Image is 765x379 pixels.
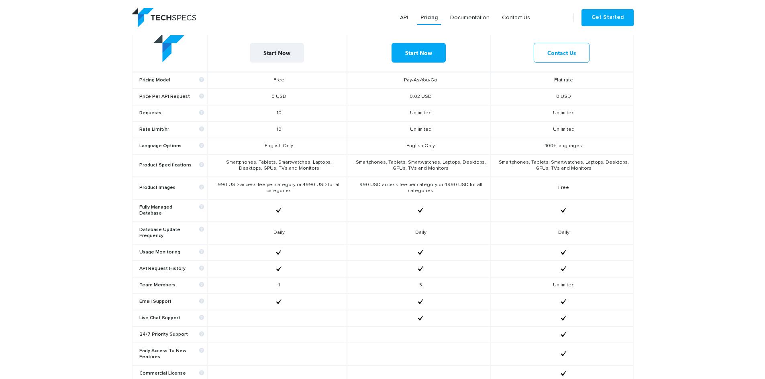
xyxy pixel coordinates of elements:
img: logo [132,8,196,27]
td: Flat rate [490,72,633,89]
td: Unlimited [490,277,633,294]
td: 0 USD [207,89,347,105]
td: English Only [207,138,347,154]
b: Usage Monitoring [139,249,204,255]
b: Live Chat Support [139,315,204,321]
a: API [397,10,411,25]
b: Email Support [139,299,204,305]
a: Contact Us [534,43,590,63]
td: Daily [207,222,347,244]
a: Start Now [392,43,446,63]
td: 1 [207,277,347,294]
td: 990 USD access fee per category or 4990 USD for all categories [347,177,490,199]
td: Unlimited [490,105,633,122]
b: API Request History [139,266,204,272]
td: Unlimited [490,122,633,138]
td: Smartphones, Tablets, Smartwatches, Laptops, Desktops, GPUs, TVs and Monitors [207,154,347,177]
b: Language Options [139,143,204,149]
a: Documentation [447,10,493,25]
td: English Only [347,138,490,154]
b: 24/7 Priority Support [139,332,204,338]
b: Fully Managed Database [139,205,204,217]
b: Rate Limit/hr [139,127,204,133]
a: Pricing [417,10,441,25]
b: Product Specifications [139,162,204,168]
b: Team Members [139,282,204,288]
td: Daily [490,222,633,244]
b: Early Access To New Features [139,348,204,360]
b: Price Per API Request [139,94,204,100]
b: Commercial License [139,371,204,377]
td: Smartphones, Tablets, Smartwatches, Laptops, Desktops, GPUs, TVs and Monitors [347,154,490,177]
b: Requests [139,110,204,116]
td: Unlimited [347,105,490,122]
td: 100+ languages [490,138,633,154]
a: Contact Us [499,10,533,25]
td: 5 [347,277,490,294]
td: Free [207,72,347,89]
a: Start Now [250,43,304,63]
td: Smartphones, Tablets, Smartwatches, Laptops, Desktops, GPUs, TVs and Monitors [490,154,633,177]
b: Product Images [139,185,204,191]
td: Free [490,177,633,199]
td: 10 [207,122,347,138]
td: 0 USD [490,89,633,105]
a: Get Started [581,9,634,26]
img: table-logo.png [153,34,186,63]
td: 0.02 USD [347,89,490,105]
td: Pay-As-You-Go [347,72,490,89]
td: 990 USD access fee per category or 4990 USD for all categories [207,177,347,199]
td: 10 [207,105,347,122]
td: Unlimited [347,122,490,138]
b: Database Update Frequency [139,227,204,239]
b: Pricing Model [139,77,204,83]
td: Daily [347,222,490,244]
